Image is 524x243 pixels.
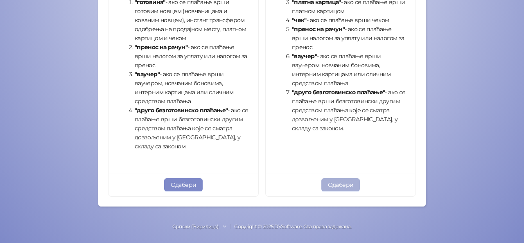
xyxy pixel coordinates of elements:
strong: "ваучер" [292,52,317,60]
li: - ако се плаћање врши налогом за уплату или налогом за пренос [292,25,406,52]
li: - ако се плаћање врши ваучером, новчаним боновима, интерним картицама или сличним средством плаћања [135,70,248,106]
strong: "друго безготовинско плаћање" [135,107,228,114]
button: Одабери [164,178,203,191]
li: - ако се плаћање врши чеком [292,16,406,25]
strong: "чек" [292,16,307,24]
strong: "пренос на рачун" [135,43,187,51]
button: Одабери [321,178,360,191]
strong: "пренос на рачун" [292,25,345,33]
li: - ако се плаћање врши безготовински другим средством плаћања које се сматра дозвољеним у [GEOGRAP... [292,88,406,133]
div: Српски (Ћирилица) [172,223,218,231]
li: - ако се плаћање врши налогом за уплату или налогом за пренос [135,43,248,70]
li: - ако се плаћање врши ваучером, новчаним боновима, интерним картицама или сличним средством плаћања [292,52,406,88]
strong: "ваучер" [135,70,160,78]
strong: "друго безготовинско плаћање" [292,89,385,96]
li: - ако се плаћање врши безготовински другим средством плаћања које се сматра дозвољеним у [GEOGRAP... [135,106,248,151]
